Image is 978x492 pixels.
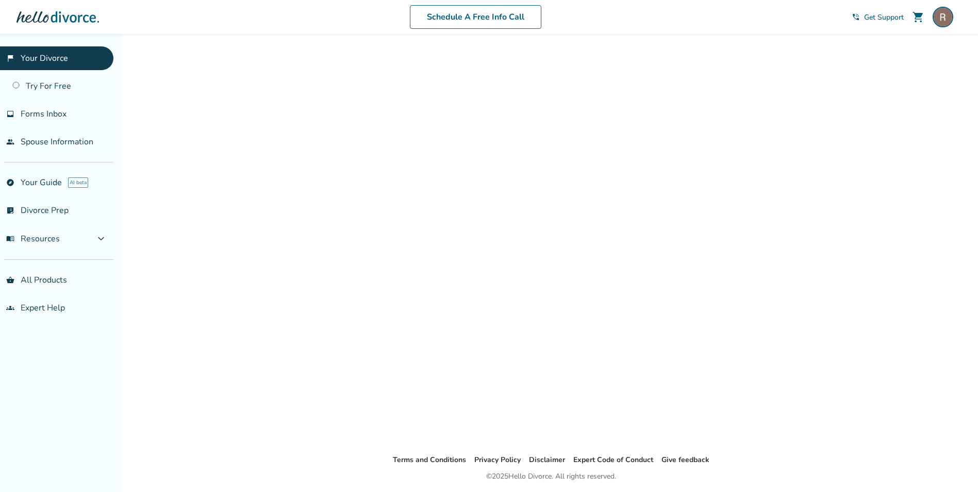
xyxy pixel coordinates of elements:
span: menu_book [6,235,14,243]
li: Disclaimer [529,454,565,466]
span: list_alt_check [6,206,14,215]
span: phone_in_talk [852,13,860,21]
span: expand_more [95,233,107,245]
span: Forms Inbox [21,108,67,120]
span: explore [6,178,14,187]
span: Get Support [864,12,904,22]
span: shopping_basket [6,276,14,284]
span: AI beta [68,177,88,188]
span: inbox [6,110,14,118]
a: Expert Code of Conduct [573,455,653,465]
a: phone_in_talkGet Support [852,12,904,22]
a: Schedule A Free Info Call [410,5,541,29]
a: Terms and Conditions [393,455,466,465]
div: © 2025 Hello Divorce. All rights reserved. [486,470,616,483]
span: groups [6,304,14,312]
span: Resources [6,233,60,244]
li: Give feedback [661,454,709,466]
a: Privacy Policy [474,455,521,465]
span: shopping_cart [912,11,924,23]
img: Rhia Sjerven [933,7,953,27]
span: people [6,138,14,146]
span: flag_2 [6,54,14,62]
